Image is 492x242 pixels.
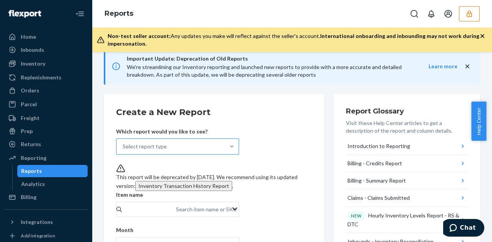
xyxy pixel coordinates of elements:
div: Billing - Summary Report [347,177,406,184]
button: Integrations [5,216,88,228]
a: Home [5,31,88,43]
button: Billing - Credits Report [346,155,468,172]
a: Freight [5,112,88,124]
a: Inbounds [5,44,88,56]
iframe: Opens a widget where you can chat to one of our agents [443,219,484,238]
button: Open Search Box [407,6,422,21]
span: Non-test seller account: [108,33,171,39]
div: Replenishments [21,74,61,81]
button: Billing - Summary Report [346,172,468,189]
div: Add Integration [21,232,55,239]
a: Billing [5,191,88,203]
div: Select report type [123,143,167,150]
button: close [464,63,471,71]
button: Help Center [471,102,486,141]
button: Inventory Transaction History Report [135,181,232,191]
button: Open notifications [424,6,439,21]
button: NEWHourly Inventory Levels Report - RS & DTC [346,207,468,233]
p: Item name [116,191,239,199]
button: Learn more [413,63,457,70]
div: Inventory [21,60,45,67]
ol: breadcrumbs [98,3,140,25]
div: Prep [21,127,33,135]
div: Claims - Claims Submitted [347,194,410,202]
span: We're streamlining our Inventory reporting and launched new reports to provide with a more accura... [127,64,402,78]
button: Close Navigation [72,6,88,21]
span: This report will be deprecated by [DATE]. We recommend using its updated version: . [116,174,298,189]
a: Reports [17,165,88,177]
div: Billing - Credits Report [347,160,402,167]
div: Search item name or SKU [176,206,237,213]
a: Prep [5,125,88,137]
div: Hourly Inventory Levels Report - RS & DTC [347,211,460,228]
div: Billing [21,193,37,201]
p: Visit these Help Center articles to get a description of the report and column details. [346,119,468,135]
span: Important Update: Deprecation of Old Reports [127,54,413,63]
div: Home [21,33,36,41]
h3: Report Glossary [346,106,468,116]
a: Returns [5,138,88,150]
a: Add Integration [5,231,88,240]
a: Analytics [17,178,88,190]
p: Which report would you like to see? [116,128,239,135]
div: Parcel [21,100,37,108]
a: Reports [105,9,133,18]
div: Reporting [21,154,47,162]
a: Parcel [5,98,88,110]
p: Month [116,226,239,234]
a: Reporting [5,152,88,164]
button: Introduction to Reporting [346,138,468,155]
a: Inventory [5,58,88,70]
a: Replenishments [5,71,88,84]
p: NEW [351,213,362,219]
div: Returns [21,140,41,148]
div: Integrations [21,218,53,226]
div: Inbounds [21,46,44,54]
div: Freight [21,114,40,122]
div: Orders [21,87,39,94]
button: Open account menu [440,6,456,21]
h2: Create a New Report [116,106,312,119]
div: Analytics [21,180,45,188]
div: Any updates you make will reflect against the seller's account. [108,32,480,48]
a: Orders [5,84,88,97]
div: Reports [21,167,42,175]
img: Flexport logo [8,10,41,18]
div: Introduction to Reporting [347,142,410,150]
button: Claims - Claims Submitted [346,189,468,207]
